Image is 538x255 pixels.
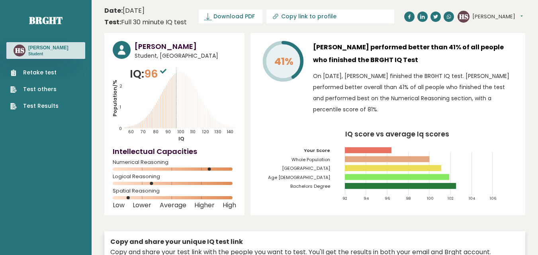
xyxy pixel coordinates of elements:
h4: Intellectual Capacities [113,146,236,157]
a: Download PDF [199,10,262,23]
tspan: 140 [227,129,234,135]
h3: [PERSON_NAME] [135,41,236,52]
h3: [PERSON_NAME] performed better than 41% of all people who finished the BRGHT IQ Test [313,41,517,66]
a: Test others [10,85,59,93]
span: Download PDF [213,12,255,21]
span: Numerical Reasoning [113,161,236,164]
span: High [223,204,236,207]
time: [DATE] [104,6,145,16]
tspan: 130 [215,129,221,135]
span: Higher [194,204,215,207]
tspan: IQ score vs average Iq scores [345,129,449,139]
tspan: 120 [203,129,209,135]
div: Copy and share your unique IQ test link [110,237,519,247]
tspan: 80 [153,129,159,135]
tspan: 102 [448,196,454,201]
tspan: 100 [427,196,434,201]
tspan: 2 [119,83,122,89]
text: HS [15,46,24,55]
tspan: [GEOGRAPHIC_DATA] [282,165,330,171]
span: Logical Reasoning [113,175,236,178]
a: Retake test [10,68,59,77]
text: HS [459,12,468,21]
b: Date: [104,6,123,15]
tspan: 110 [191,129,196,135]
tspan: Whole Population [291,156,330,163]
tspan: Age [DEMOGRAPHIC_DATA] [268,174,330,181]
tspan: Population/% [112,80,118,117]
tspan: 94 [364,196,369,201]
tspan: 92 [342,196,347,201]
tspan: 98 [406,196,411,201]
div: Full 30 minute IQ test [104,18,187,27]
span: Low [113,204,125,207]
span: Student, [GEOGRAPHIC_DATA] [135,52,236,60]
button: [PERSON_NAME] [472,13,523,21]
p: On [DATE], [PERSON_NAME] finished the BRGHT IQ test. [PERSON_NAME] performed better overall than ... [313,70,517,115]
a: Test Results [10,102,59,110]
span: Lower [133,204,151,207]
p: IQ: [130,66,168,82]
b: Test: [104,18,121,27]
span: Average [160,204,186,207]
tspan: 0 [119,126,122,132]
p: Student [28,51,68,57]
span: Spatial Reasoning [113,189,236,193]
tspan: Bachelors Degree [290,183,330,189]
tspan: Your Score [304,147,330,154]
span: 96 [144,66,168,81]
tspan: 100 [178,129,185,135]
h3: [PERSON_NAME] [28,45,68,51]
a: Brght [29,14,63,27]
tspan: 106 [490,196,497,201]
tspan: IQ [179,135,185,142]
tspan: 104 [469,196,475,201]
tspan: 70 [141,129,146,135]
tspan: 1 [120,104,121,110]
tspan: 60 [128,129,134,135]
tspan: 96 [385,196,390,201]
tspan: 90 [165,129,171,135]
tspan: 41% [274,55,293,68]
